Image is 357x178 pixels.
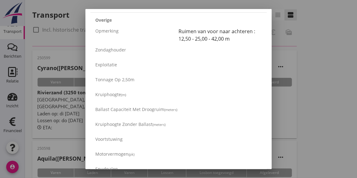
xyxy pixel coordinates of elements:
span: Voortstuwing [95,136,123,142]
small: (m) [121,92,126,97]
small: (meters) [164,107,177,112]
span: Ballast capaciteit met droogruim [95,106,164,112]
div: Ruimen van voor naar achteren : 12,50 - 25,00 - 42,00 m [178,28,262,42]
span: Kruiphoogte [95,91,121,97]
span: Zondaghouder [95,47,126,53]
span: Motorvermogen [95,151,129,157]
span: Kruiphoogte zonder ballast [95,121,152,127]
strong: Overige [95,17,112,23]
span: Tonnage op 2,50m [95,77,134,82]
small: (meters) [152,122,165,127]
span: Exploitatie [95,62,117,68]
small: (pk) [129,152,134,157]
span: Spudpalen [95,166,118,172]
span: Opmerking [95,28,119,34]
